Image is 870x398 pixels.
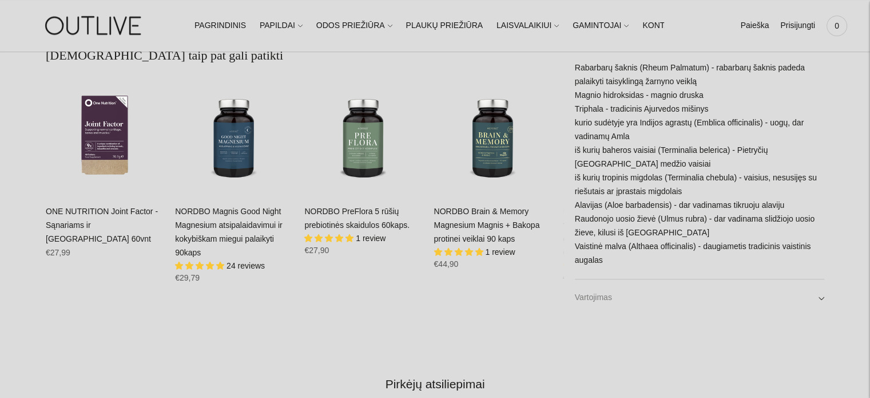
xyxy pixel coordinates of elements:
[46,76,164,194] a: ONE NUTRITION Joint Factor - Sąnariams ir Kaulams 60vnt
[434,259,458,269] span: €44,90
[575,279,824,316] a: Vartojimas
[434,207,539,243] a: NORDBO Brain & Memory Magnesium Magnis + Bakopa protinei veiklai 90 kaps
[46,207,158,243] a: ONE NUTRITION Joint Factor - Sąnariams ir [GEOGRAPHIC_DATA] 60vnt
[780,13,815,38] a: Prisijungti
[304,234,356,243] span: 5.00 stars
[827,13,847,38] a: 0
[194,13,246,38] a: PAGRINDINIS
[175,273,200,282] span: €29,79
[175,207,283,257] a: NORDBO Magnis Good Night Magnesium atsipalaidavimui ir kokybiškam miegui palaikyti 90kaps
[304,246,329,255] span: €27,90
[829,18,845,34] span: 0
[434,76,551,194] a: NORDBO Brain & Memory Magnesium Magnis + Bakopa protinei veiklai 90 kaps
[227,261,265,270] span: 24 reviews
[496,13,559,38] a: LAISVALAIKIUI
[23,6,166,45] img: OUTLIVE
[485,247,515,257] span: 1 review
[304,207,410,230] a: NORDBO PreFlora 5 rūšių prebiotinės skaidulos 60kaps.
[46,248,70,257] span: €27,99
[55,376,815,392] h2: Pirkėjų atsiliepimai
[304,76,422,194] a: NORDBO PreFlora 5 rūšių prebiotinės skaidulos 60kaps.
[356,234,386,243] span: 1 review
[642,13,686,38] a: KONTAKTAI
[260,13,303,38] a: PAPILDAI
[406,13,483,38] a: PLAUKŲ PRIEŽIŪRA
[316,13,392,38] a: ODOS PRIEŽIŪRA
[575,62,824,279] div: Rabarbarų šaknis (Rheum Palmatum) - rabarbarų šaknis padeda palaikyti taisyklingą žarnyno veiklą ...
[175,76,293,194] a: NORDBO Magnis Good Night Magnesium atsipalaidavimui ir kokybiškam miegui palaikyti 90kaps
[573,13,629,38] a: GAMINTOJAI
[740,13,769,38] a: Paieška
[175,261,227,270] span: 4.79 stars
[46,47,552,64] h2: [DEMOGRAPHIC_DATA] taip pat gali patikti
[434,247,485,257] span: 5.00 stars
